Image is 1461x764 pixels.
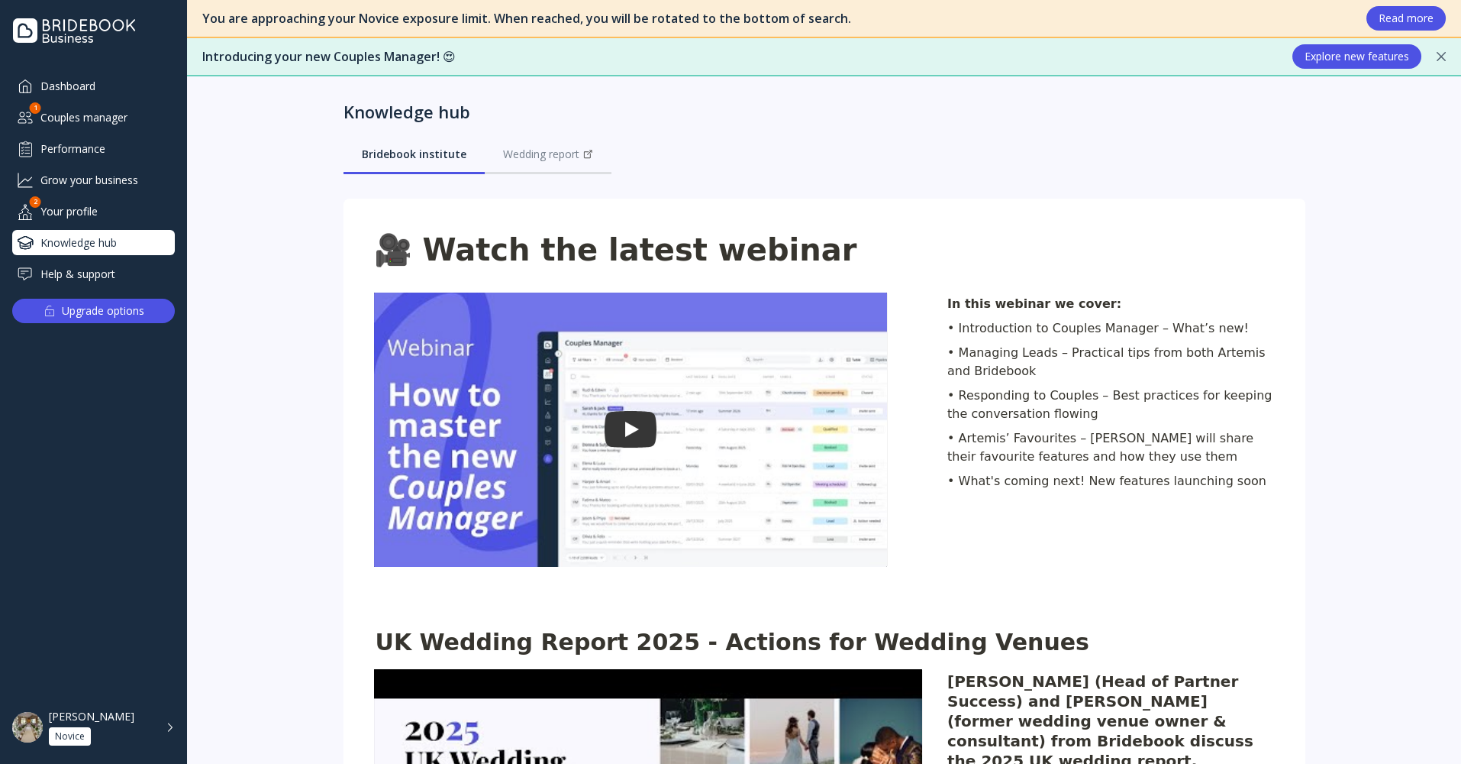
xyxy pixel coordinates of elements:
[503,147,593,162] div: Wedding report
[374,293,887,567] img: Video preview
[12,73,175,99] a: Dashboard
[30,102,41,114] div: 1
[1366,6,1446,31] button: Read more
[343,134,485,174] a: Bridebook institute
[946,342,1275,383] div: • Managing Leads – Practical tips from both Artemis and Bridebook
[30,196,41,208] div: 2
[946,470,1275,493] div: • What's coming next! New features launching soon
[946,317,1275,340] div: • Introduction to Couples Manager – What’s new!
[202,10,1351,28] div: You are approaching your Novice exposure limit. When reached, you will be rotated to the bottom o...
[946,384,1275,426] div: • Responding to Couples – Best practices for keeping the conversation flowing
[376,629,1089,656] b: UK Wedding Report 2025 - Actions for Wedding Venues
[202,48,1277,66] div: Introducing your new Couples Manager! 😍
[12,712,43,743] img: dpr=1,fit=cover,g=face,w=48,h=48
[374,231,1275,268] h1: 🎥 Watch the latest webinar
[12,299,175,323] button: Upgrade options
[947,296,1121,311] b: In this webinar we cover:
[12,199,175,224] a: Your profile2
[62,300,144,322] div: Upgrade options
[12,136,175,161] a: Performance
[12,230,175,255] a: Knowledge hub
[485,134,611,174] a: Wedding report
[49,710,134,724] div: [PERSON_NAME]
[55,730,85,743] div: Novice
[1305,50,1409,63] div: Explore new features
[1292,44,1421,69] button: Explore new features
[12,167,175,193] a: Grow your business
[12,199,175,224] div: Your profile
[12,105,175,130] a: Couples manager1
[946,427,1275,468] div: • Artemis’ Favourites – [PERSON_NAME] will share their favourite features and how they use them
[12,261,175,286] a: Help & support
[12,105,175,130] div: Couples manager
[362,147,466,162] div: Bridebook institute
[343,101,470,122] div: Knowledge hub
[1379,12,1434,24] div: Read more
